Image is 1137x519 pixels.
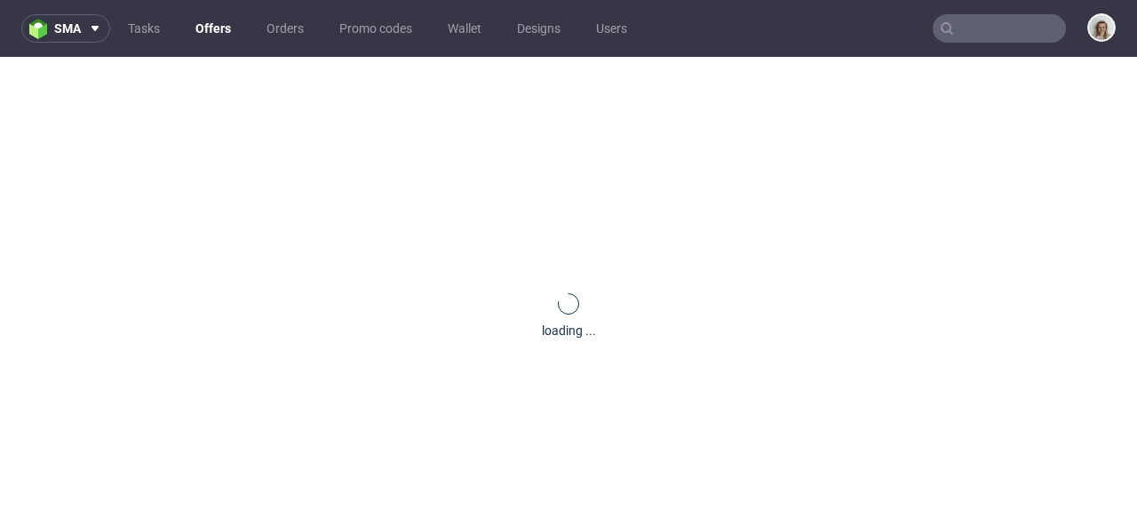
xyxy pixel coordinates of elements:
button: sma [21,14,110,43]
img: logo [29,19,54,39]
a: Promo codes [329,14,423,43]
a: Designs [506,14,571,43]
div: loading ... [542,322,596,339]
a: Users [585,14,638,43]
a: Tasks [117,14,171,43]
a: Orders [256,14,314,43]
span: sma [54,22,81,35]
a: Offers [185,14,242,43]
img: Monika Poźniak [1089,15,1114,40]
a: Wallet [437,14,492,43]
